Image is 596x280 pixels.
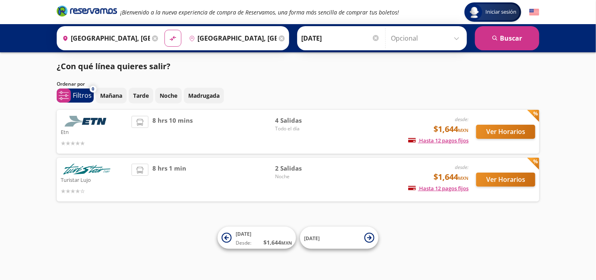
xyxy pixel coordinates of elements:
[184,88,224,103] button: Madrugada
[186,28,277,48] input: Buscar Destino
[301,28,380,48] input: Elegir Fecha
[57,5,117,17] i: Brand Logo
[304,235,320,242] span: [DATE]
[61,164,113,175] img: Turistar Lujo
[275,164,331,173] span: 2 Salidas
[188,91,220,100] p: Madrugada
[61,116,113,127] img: Etn
[275,116,331,125] span: 4 Salidas
[152,164,186,196] span: 8 hrs 1 min
[61,175,127,184] p: Turistar Lujo
[475,26,539,50] button: Buscar
[61,127,127,136] p: Etn
[476,125,535,139] button: Ver Horarios
[218,227,296,249] button: [DATE]Desde:$1,644MXN
[155,88,182,103] button: Noche
[73,91,92,100] p: Filtros
[133,91,149,100] p: Tarde
[160,91,177,100] p: Noche
[482,8,520,16] span: Iniciar sesión
[236,231,251,238] span: [DATE]
[529,7,539,17] button: English
[57,5,117,19] a: Brand Logo
[275,173,331,180] span: Noche
[300,227,378,249] button: [DATE]
[57,80,85,88] p: Ordenar por
[455,116,469,123] em: desde:
[391,28,463,48] input: Opcional
[129,88,153,103] button: Tarde
[434,171,469,183] span: $1,644
[57,60,171,72] p: ¿Con qué línea quieres salir?
[263,239,292,247] span: $ 1,644
[408,185,469,192] span: Hasta 12 pagos fijos
[275,125,331,132] span: Todo el día
[458,127,469,133] small: MXN
[236,240,251,247] span: Desde:
[92,86,95,93] span: 0
[458,175,469,181] small: MXN
[152,116,193,148] span: 8 hrs 10 mins
[476,173,535,187] button: Ver Horarios
[281,240,292,246] small: MXN
[455,164,469,171] em: desde:
[96,88,127,103] button: Mañana
[57,89,94,103] button: 0Filtros
[120,8,399,16] em: ¡Bienvenido a la nueva experiencia de compra de Reservamos, una forma más sencilla de comprar tus...
[100,91,122,100] p: Mañana
[434,123,469,135] span: $1,644
[59,28,150,48] input: Buscar Origen
[408,137,469,144] span: Hasta 12 pagos fijos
